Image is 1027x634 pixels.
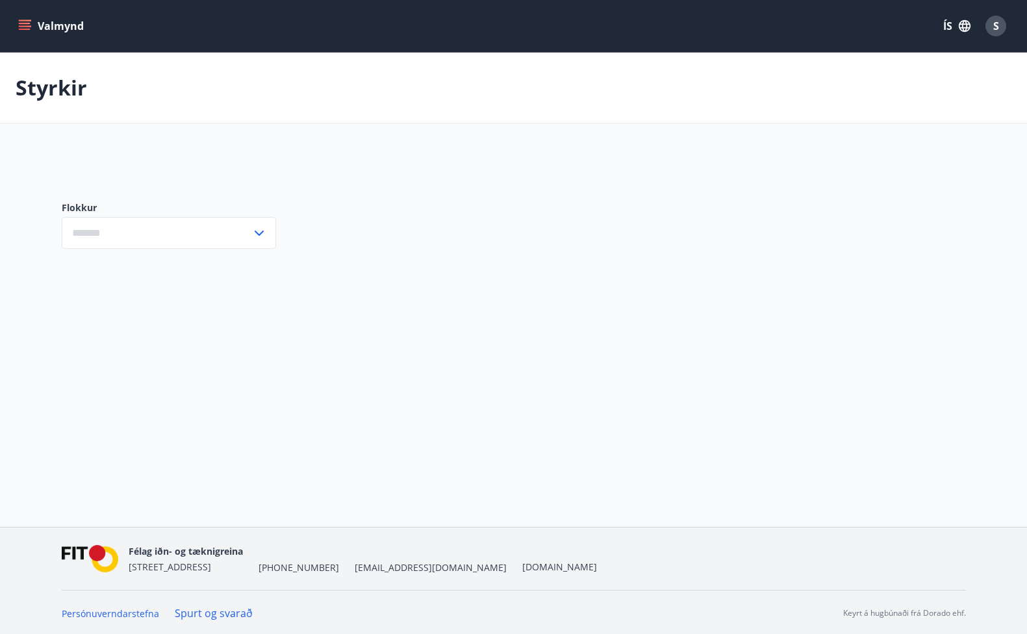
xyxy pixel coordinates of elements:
[16,14,89,38] button: menu
[62,201,276,214] label: Flokkur
[259,561,339,574] span: [PHONE_NUMBER]
[62,607,159,620] a: Persónuverndarstefna
[522,561,597,573] a: [DOMAIN_NAME]
[843,607,966,619] p: Keyrt á hugbúnaði frá Dorado ehf.
[936,14,978,38] button: ÍS
[993,19,999,33] span: S
[175,606,253,620] a: Spurt og svarað
[129,545,243,557] span: Félag iðn- og tæknigreina
[62,545,119,573] img: FPQVkF9lTnNbbaRSFyT17YYeljoOGk5m51IhT0bO.png
[16,73,87,102] p: Styrkir
[129,561,211,573] span: [STREET_ADDRESS]
[355,561,507,574] span: [EMAIL_ADDRESS][DOMAIN_NAME]
[980,10,1011,42] button: S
